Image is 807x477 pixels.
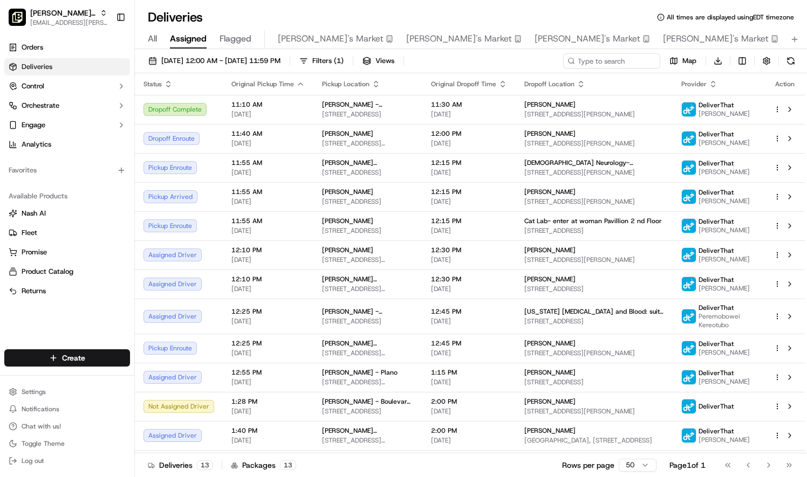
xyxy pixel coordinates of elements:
img: Pei Wei Parent Org [9,9,26,26]
span: [DATE] [231,285,305,293]
span: Provider [681,80,707,88]
span: [DATE] [231,436,305,445]
span: [PERSON_NAME] [524,100,576,109]
button: Engage [4,116,130,134]
span: [PERSON_NAME][GEOGRAPHIC_DATA] [322,339,414,348]
img: profile_deliverthat_partner.png [682,248,696,262]
span: [STREET_ADDRESS][PERSON_NAME] [524,197,664,206]
button: Views [358,53,399,68]
span: Deliveries [22,62,52,72]
span: [PERSON_NAME][GEOGRAPHIC_DATA] [322,275,414,284]
span: [EMAIL_ADDRESS][PERSON_NAME][DOMAIN_NAME] [30,18,107,27]
p: Rows per page [562,460,614,471]
span: [PERSON_NAME] [524,397,576,406]
span: 11:30 AM [431,100,507,109]
span: [PERSON_NAME] - Plano [322,368,398,377]
span: [STREET_ADDRESS] [524,378,664,386]
span: [DATE] [431,378,507,386]
button: Chat with us! [4,419,130,434]
button: Create [4,349,130,367]
span: Control [22,81,44,91]
button: Filters(1) [295,53,348,68]
a: Fleet [9,228,126,238]
div: Favorites [4,162,130,179]
button: [DATE] 12:00 AM - [DATE] 11:59 PM [143,53,285,68]
span: 12:45 PM [431,339,507,348]
span: [PERSON_NAME] [322,217,373,225]
img: profile_deliverthat_partner.png [682,341,696,355]
span: 12:10 PM [231,275,305,284]
span: DeliverThat [699,130,734,139]
button: Log out [4,453,130,468]
span: DeliverThat [699,340,734,348]
span: [STREET_ADDRESS] [322,168,414,177]
span: [PERSON_NAME] [699,377,750,386]
span: [PERSON_NAME] [699,226,750,234]
span: [DATE] [231,317,305,326]
span: [STREET_ADDRESS] [322,407,414,416]
span: [PERSON_NAME] [524,275,576,284]
span: 2:00 PM [431,426,507,435]
span: [PERSON_NAME] [699,168,750,176]
span: [STREET_ADDRESS] [524,226,664,235]
img: profile_deliverthat_partner.png [682,428,696,443]
span: [PERSON_NAME] - Kingspointe Tulsa [322,307,414,316]
span: Analytics [22,140,51,149]
span: [DATE] [431,197,507,206]
span: [DEMOGRAPHIC_DATA] Neurology- [PERSON_NAME][GEOGRAPHIC_DATA] 7th floor conference room [524,158,664,167]
button: Settings [4,384,130,399]
span: [PERSON_NAME]'s Market [278,32,384,45]
span: [STREET_ADDRESS] [322,317,414,326]
button: [PERSON_NAME] Parent Org [30,8,95,18]
img: profile_deliverthat_partner.png [682,132,696,146]
h1: Deliveries [148,9,203,26]
span: [STREET_ADDRESS][PERSON_NAME] [322,349,414,357]
span: DeliverThat [699,217,734,226]
span: [PERSON_NAME][GEOGRAPHIC_DATA] [322,426,414,435]
span: 1:40 PM [231,426,305,435]
span: [PERSON_NAME][GEOGRAPHIC_DATA] [322,158,414,167]
span: [US_STATE] [MEDICAL_DATA] and Blood: suite 110 [524,307,664,316]
span: [STREET_ADDRESS][PERSON_NAME] [322,378,414,386]
span: [DATE] [231,197,305,206]
span: 12:45 PM [431,307,507,316]
span: [STREET_ADDRESS][PERSON_NAME] [524,110,664,119]
span: Cat Lab- enter at woman Pavillion 2 nd Floor [524,217,662,225]
img: profile_deliverthat_partner.png [682,277,696,291]
span: [PERSON_NAME] [699,109,750,118]
span: [PERSON_NAME] [524,339,576,348]
img: profile_deliverthat_partner.png [682,102,696,116]
span: Notifications [22,405,59,413]
span: [STREET_ADDRESS][PERSON_NAME] [322,436,414,445]
a: Nash AI [9,209,126,218]
span: [PERSON_NAME] [699,435,750,444]
button: Promise [4,244,130,261]
span: Original Dropoff Time [431,80,496,88]
span: 12:55 PM [231,368,305,377]
span: [DATE] [431,317,507,326]
span: 12:30 PM [431,275,507,284]
span: [STREET_ADDRESS][PERSON_NAME] [524,255,664,264]
span: 12:10 PM [231,246,305,254]
span: [STREET_ADDRESS] [322,110,414,119]
span: [DATE] [431,226,507,235]
a: Promise [9,247,126,257]
span: Product Catalog [22,267,73,276]
button: Nash AI [4,205,130,222]
img: profile_deliverthat_partner.png [682,190,696,204]
span: 11:55 AM [231,188,305,196]
span: DeliverThat [699,188,734,197]
button: Map [665,53,701,68]
span: Orchestrate [22,101,59,110]
span: 12:25 PM [231,339,305,348]
span: 12:25 PM [231,307,305,316]
span: [DATE] [231,226,305,235]
span: [STREET_ADDRESS][PERSON_NAME] [524,407,664,416]
span: [PERSON_NAME]'s Market [663,32,769,45]
span: [DATE] [431,255,507,264]
span: DeliverThat [699,159,734,168]
span: 2:00 PM [431,397,507,406]
span: [DATE] [231,378,305,386]
span: [DATE] [231,349,305,357]
div: Packages [231,460,296,471]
